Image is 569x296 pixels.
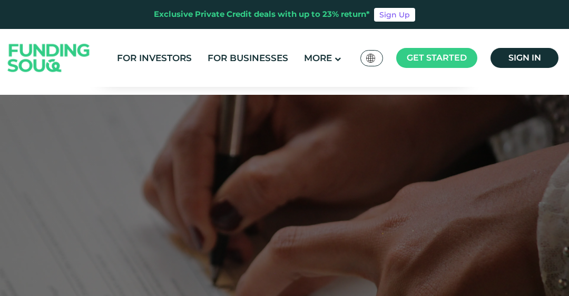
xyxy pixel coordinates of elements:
span: Sign in [508,53,541,63]
a: Sign Up [374,8,415,22]
span: More [304,53,332,63]
a: Sign in [490,48,558,68]
img: SA Flag [366,54,376,63]
a: For Businesses [205,50,291,67]
span: Get started [407,53,467,63]
div: Exclusive Private Credit deals with up to 23% return* [154,8,370,21]
a: For Investors [114,50,194,67]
